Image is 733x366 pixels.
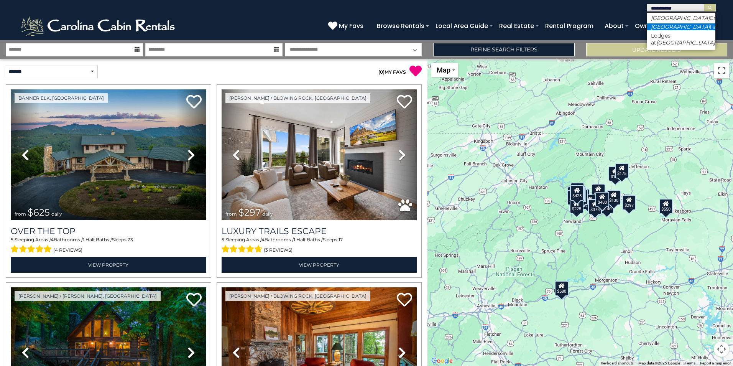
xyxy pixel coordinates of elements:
[222,236,417,255] div: Sleeping Areas / Bathrooms / Sleeps:
[28,207,50,218] span: $625
[339,237,343,242] span: 17
[601,361,634,366] button: Keyboard shortcuts
[11,257,206,273] a: View Property
[647,23,715,30] li: Falls
[437,66,450,74] span: Map
[571,186,585,202] div: $535
[572,187,586,202] div: $165
[433,43,574,56] a: Refine Search Filters
[15,93,108,103] a: Banner Elk, [GEOGRAPHIC_DATA]
[222,89,417,220] img: thumbnail_168695581.jpeg
[651,23,710,30] em: [GEOGRAPHIC_DATA]
[186,94,202,110] a: Add to favorites
[328,21,365,31] a: My Favs
[607,190,621,205] div: $130
[656,39,715,46] em: [GEOGRAPHIC_DATA]
[431,63,458,77] button: Change map style
[631,19,677,33] a: Owner Login
[225,291,370,301] a: [PERSON_NAME] / Blowing Rock, [GEOGRAPHIC_DATA]
[225,93,370,103] a: [PERSON_NAME] / Blowing Rock, [GEOGRAPHIC_DATA]
[647,15,715,21] li: Creek
[700,361,731,365] a: Report a map error
[51,237,54,242] span: 4
[19,15,178,38] img: White-1-2.png
[238,207,261,218] span: $297
[222,237,224,242] span: 5
[128,237,133,242] span: 23
[659,199,673,214] div: $550
[15,211,26,217] span: from
[11,237,13,242] span: 5
[53,245,82,255] span: (4 reviews)
[570,183,584,198] div: $125
[339,21,363,31] span: My Favs
[622,195,636,210] div: $297
[595,192,609,207] div: $480
[651,15,710,21] em: [GEOGRAPHIC_DATA]
[685,361,695,365] a: Terms (opens in new tab)
[11,226,206,236] a: Over The Top
[714,63,729,78] button: Toggle fullscreen view
[638,361,680,365] span: Map data ©2025 Google
[567,190,581,205] div: $230
[647,32,715,46] li: Lodges at
[378,69,406,75] a: (0)MY FAVS
[380,69,383,75] span: 0
[51,211,62,217] span: daily
[615,163,628,178] div: $175
[588,199,602,214] div: $375
[570,198,583,214] div: $225
[261,237,265,242] span: 4
[222,257,417,273] a: View Property
[432,19,492,33] a: Local Area Guide
[570,185,584,201] div: $425
[11,89,206,220] img: thumbnail_167153549.jpeg
[601,19,628,33] a: About
[586,43,727,56] button: Update Results
[429,356,455,366] img: Google
[294,237,323,242] span: 1 Half Baths /
[222,226,417,236] a: Luxury Trails Escape
[714,341,729,357] button: Map camera controls
[600,198,614,214] div: $140
[429,356,455,366] a: Open this area in Google Maps (opens a new window)
[83,237,112,242] span: 1 Half Baths /
[582,195,596,210] div: $230
[15,291,161,301] a: [PERSON_NAME] / [PERSON_NAME], [GEOGRAPHIC_DATA]
[225,211,237,217] span: from
[555,281,569,296] div: $580
[373,19,428,33] a: Browse Rentals
[397,292,412,308] a: Add to favorites
[495,19,538,33] a: Real Estate
[608,166,622,181] div: $175
[378,69,385,75] span: ( )
[574,190,588,205] div: $215
[11,236,206,255] div: Sleeping Areas / Bathrooms / Sleeps:
[264,245,293,255] span: (3 reviews)
[541,19,597,33] a: Rental Program
[397,94,412,110] a: Add to favorites
[186,292,202,308] a: Add to favorites
[592,184,605,199] div: $349
[262,211,273,217] span: daily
